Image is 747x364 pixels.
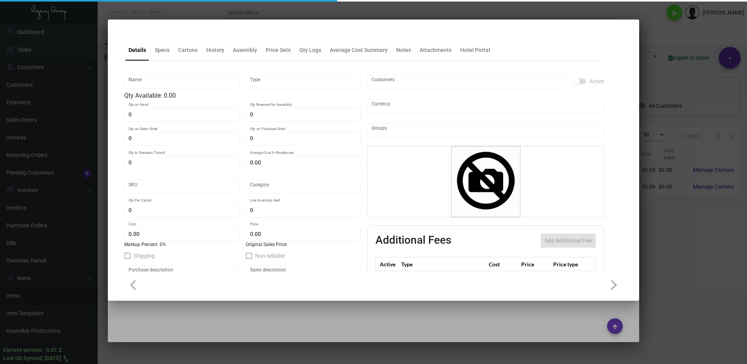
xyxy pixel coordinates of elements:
[134,251,155,261] span: Shipping
[545,237,592,244] span: Add Additional Fee
[266,46,291,54] div: Price Sets
[178,46,198,54] div: Cartons
[372,127,600,133] input: Add new..
[124,91,361,100] div: Qty Available: 0.00
[519,257,551,271] th: Price
[399,257,487,271] th: Type
[155,46,170,54] div: Specs
[589,77,604,86] span: Active
[420,46,452,54] div: Attachments
[372,79,562,85] input: Add new..
[330,46,388,54] div: Average Cost Summary
[541,234,596,248] button: Add Additional Fee
[375,234,451,248] h2: Additional Fees
[3,346,43,354] div: Current version:
[46,346,62,354] div: 0.51.2
[551,257,586,271] th: Price type
[3,354,61,362] div: Last Qb Synced: [DATE]
[129,46,146,54] div: Details
[460,46,490,54] div: Hotel Portal
[299,46,321,54] div: Qty Logs
[487,257,519,271] th: Cost
[233,46,257,54] div: Assembly
[396,46,411,54] div: Notes
[376,257,400,271] th: Active
[255,251,285,261] span: Non-sellable
[206,46,224,54] div: History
